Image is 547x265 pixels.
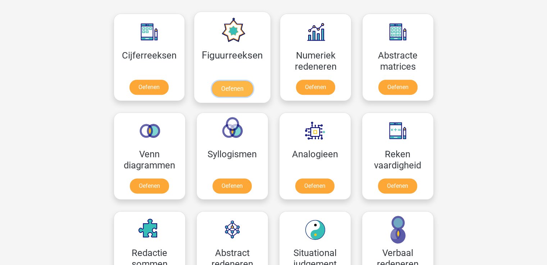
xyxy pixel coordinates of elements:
a: Oefenen [295,178,334,194]
a: Oefenen [378,80,418,95]
a: Oefenen [212,81,253,97]
a: Oefenen [296,80,335,95]
a: Oefenen [129,80,169,95]
a: Oefenen [378,178,417,194]
a: Oefenen [213,178,252,194]
a: Oefenen [130,178,169,194]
